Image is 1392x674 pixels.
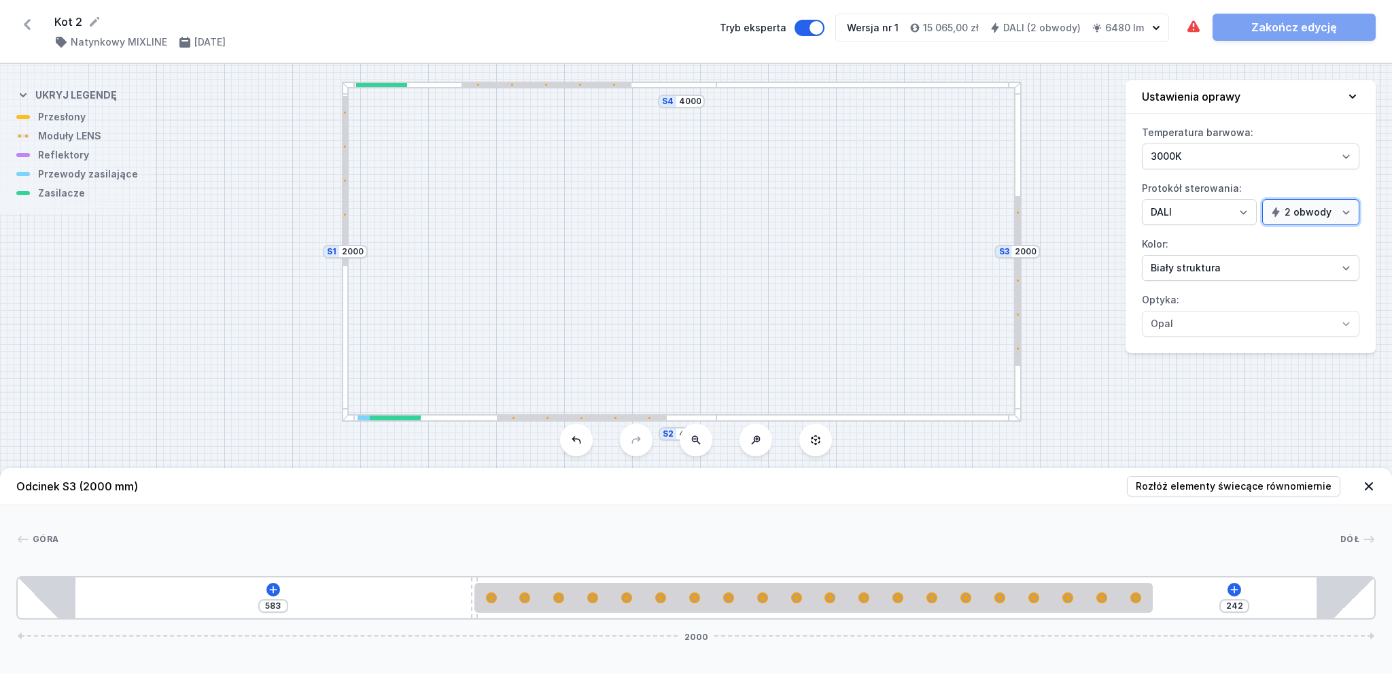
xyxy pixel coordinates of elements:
[33,534,58,545] span: Góra
[194,35,226,49] h4: [DATE]
[1127,476,1340,496] button: Rozłóż elementy świecące równomiernie
[35,88,117,102] h4: Ukryj legendę
[1142,233,1359,281] label: Kolor:
[795,20,824,36] button: Tryb eksperta
[1142,311,1359,337] select: Optyka:
[1142,289,1359,337] label: Optyka:
[1105,21,1144,35] h4: 6480 lm
[88,15,101,29] button: Edytuj nazwę projektu
[1228,583,1241,596] button: Dodaj element
[1126,80,1376,114] button: Ustawienia oprawy
[679,96,701,107] input: Wymiar [mm]
[1015,246,1037,257] input: Wymiar [mm]
[1340,534,1359,545] span: Dół
[1142,88,1240,105] h4: Ustawienia oprawy
[1262,199,1359,225] select: Protokół sterowania:
[1003,21,1081,35] h4: DALI (2 obwody)
[720,20,824,36] label: Tryb eksperta
[1142,255,1359,281] select: Kolor:
[474,583,1153,613] div: 20 LENS module 1000mm 54°
[679,632,714,640] span: 2000
[1136,479,1332,493] span: Rozłóż elementy świecące równomiernie
[262,601,284,611] input: Wymiar [mm]
[16,478,138,494] h4: Odcinek S3
[54,14,703,30] form: Kot 2
[342,246,364,257] input: Wymiar [mm]
[847,21,899,35] div: Wersja nr 1
[923,21,979,35] h4: 15 065,00 zł
[71,35,167,49] h4: Natynkowy MIXLINE
[679,428,701,439] input: Wymiar [mm]
[266,583,280,596] button: Dodaj element
[79,479,138,493] span: (2000 mm)
[1223,601,1245,611] input: Wymiar [mm]
[1142,199,1257,225] select: Protokół sterowania:
[835,14,1169,42] button: Wersja nr 115 065,00 złDALI (2 obwody)6480 lm
[1142,144,1359,169] select: Temperatura barwowa:
[16,78,117,110] button: Ukryj legendę
[1142,122,1359,169] label: Temperatura barwowa:
[1142,178,1359,225] label: Protokół sterowania:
